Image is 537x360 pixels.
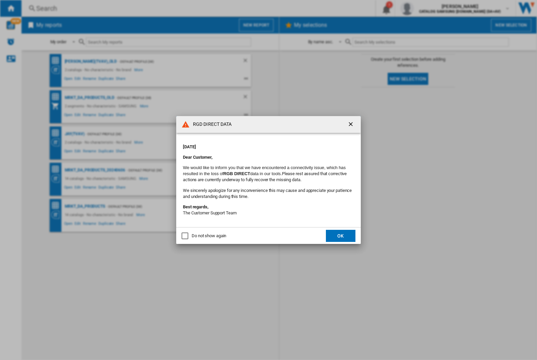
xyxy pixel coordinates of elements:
[345,118,358,131] button: getI18NText('BUTTONS.CLOSE_DIALOG')
[183,204,354,216] p: The Customer Support Team
[183,165,346,176] font: We would like to inform you that we have encountered a connectivity issue, which has resulted in ...
[183,144,196,149] strong: [DATE]
[190,121,232,128] h4: RGD DIRECT DATA
[182,233,226,239] md-checkbox: Do not show again
[192,233,226,239] div: Do not show again
[224,171,250,176] b: RGB DIRECT
[326,230,355,242] button: OK
[183,155,212,160] strong: Dear Customer,
[347,121,355,129] ng-md-icon: getI18NText('BUTTONS.CLOSE_DIALOG')
[250,171,282,176] font: data in our tools.
[183,204,208,209] strong: Best regards,
[183,188,354,200] p: We sincerely apologize for any inconvenience this may cause and appreciate your patience and unde...
[183,165,354,183] p: Please rest assured that corrective actions are currently underway to fully recover the missing d...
